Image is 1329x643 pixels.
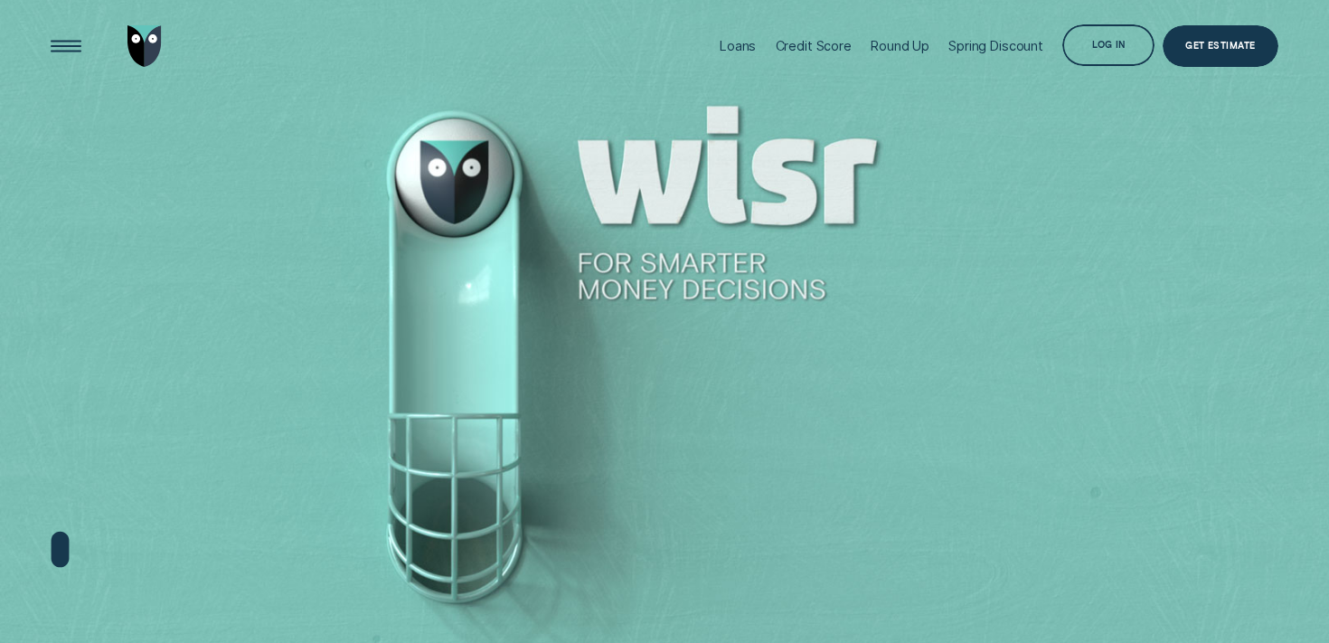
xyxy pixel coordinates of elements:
[45,25,87,67] button: Open Menu
[1062,24,1155,66] button: Log in
[1163,25,1278,67] a: Get Estimate
[776,38,852,53] div: Credit Score
[127,25,162,67] img: Wisr
[720,38,756,53] div: Loans
[871,38,929,53] div: Round Up
[948,38,1043,53] div: Spring Discount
